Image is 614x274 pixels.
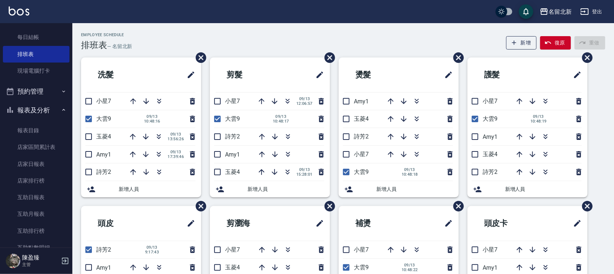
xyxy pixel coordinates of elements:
[210,181,330,197] div: 新增人員
[3,101,69,120] button: 報表及分析
[540,36,571,50] button: 復原
[296,167,313,172] span: 09/13
[440,66,453,84] span: 修改班表的標題
[402,172,418,177] span: 10:48:18
[96,98,111,104] span: 小星7
[319,196,336,217] span: 刪除班表
[577,5,605,18] button: 登出
[3,82,69,101] button: 預約管理
[473,62,540,88] h2: 護髮
[225,133,240,140] span: 詩芳2
[144,250,160,254] span: 9:17:43
[3,122,69,139] a: 報表目錄
[22,261,59,268] p: 主管
[22,254,59,261] h5: 陳盈臻
[225,264,240,271] span: 玉菱4
[483,264,497,271] span: Amy1
[467,181,588,197] div: 新增人員
[354,264,369,271] span: 大雲9
[296,172,313,177] span: 15:28:01
[569,66,582,84] span: 修改班表的標題
[448,47,465,68] span: 刪除班表
[190,196,207,217] span: 刪除班表
[483,115,497,122] span: 大雲9
[311,66,324,84] span: 修改班表的標題
[344,210,411,236] h2: 補燙
[119,185,195,193] span: 新增人員
[354,115,369,122] span: 玉菱4
[225,115,240,122] span: 大雲9
[3,206,69,222] a: 互助月報表
[319,47,336,68] span: 刪除班表
[182,66,195,84] span: 修改班表的標題
[296,101,313,106] span: 12:06:57
[225,98,240,104] span: 小星7
[190,47,207,68] span: 刪除班表
[530,114,547,119] span: 09/13
[376,185,453,193] span: 新增人員
[168,150,184,154] span: 09/13
[519,4,533,19] button: save
[569,215,582,232] span: 修改班表的標題
[3,63,69,79] a: 現場電腦打卡
[3,156,69,172] a: 店家日報表
[87,210,153,236] h2: 頭皮
[354,98,369,105] span: Amy1
[577,196,594,217] span: 刪除班表
[81,33,132,37] h2: Employee Schedule
[577,47,594,68] span: 刪除班表
[549,7,572,16] div: 名留北新
[402,263,418,267] span: 09/13
[3,46,69,63] a: 排班表
[3,29,69,46] a: 每日結帳
[3,172,69,189] a: 店家排行榜
[96,151,111,158] span: Amy1
[296,97,313,101] span: 09/13
[354,246,369,253] span: 小星7
[96,133,111,140] span: 玉菱4
[440,215,453,232] span: 修改班表的標題
[3,239,69,256] a: 互助點數明細
[483,98,497,104] span: 小星7
[402,267,418,272] span: 10:48:22
[225,168,240,175] span: 玉菱4
[96,246,111,253] span: 詩芳2
[182,215,195,232] span: 修改班表的標題
[273,119,289,124] span: 10:48:17
[168,154,184,159] span: 17:39:46
[9,7,29,16] img: Logo
[3,139,69,155] a: 店家區間累計表
[96,168,111,175] span: 詩芳2
[144,119,160,124] span: 10:48:16
[311,215,324,232] span: 修改班表的標題
[483,246,497,253] span: 小星7
[473,210,544,236] h2: 頭皮卡
[354,151,369,158] span: 小星7
[505,185,582,193] span: 新增人員
[506,36,537,50] button: 新增
[530,119,547,124] span: 10:48:19
[81,181,201,197] div: 新增人員
[273,114,289,119] span: 09/13
[168,132,184,137] span: 09/13
[483,151,497,158] span: 玉菱4
[225,151,240,158] span: Amy1
[3,189,69,206] a: 互助日報表
[6,254,20,268] img: Person
[87,62,153,88] h2: 洗髮
[448,196,465,217] span: 刪除班表
[537,4,575,19] button: 名留北新
[96,115,111,122] span: 大雲9
[144,245,160,250] span: 09/13
[483,168,497,175] span: 詩芳2
[168,137,184,141] span: 13:56:26
[344,62,411,88] h2: 燙髮
[144,114,160,119] span: 09/13
[402,167,418,172] span: 09/13
[483,133,497,140] span: Amy1
[247,185,324,193] span: 新增人員
[3,223,69,239] a: 互助排行榜
[339,181,459,197] div: 新增人員
[216,210,286,236] h2: 剪瀏海
[354,133,369,140] span: 詩芳2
